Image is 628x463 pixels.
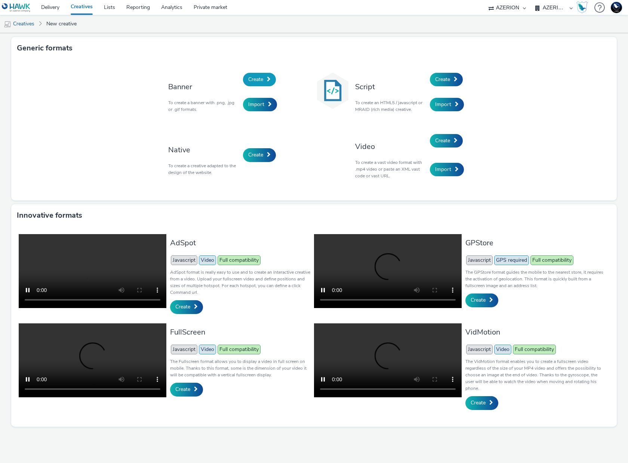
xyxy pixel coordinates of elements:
p: To create a banner with .png, .jpg or .gif formats. [168,99,239,113]
p: To create a vast video format with .mp4 video or paste an XML vast code or vast URL. [355,159,426,179]
h3: AdSpot [170,238,310,248]
h3: Script [355,82,426,92]
span: Create [175,303,190,310]
h3: GPStore [465,238,606,248]
h3: FullScreen [170,327,310,337]
span: Javascript [466,345,493,354]
h3: VidMotion [465,327,606,337]
a: Create [243,148,276,162]
h3: Native [168,145,239,155]
span: Javascript [171,255,197,265]
span: Video [199,345,216,354]
span: Create [248,151,263,158]
span: Video [199,255,216,265]
h3: Generic formats [17,43,73,54]
a: Create [465,396,498,410]
a: Import [430,163,464,176]
img: banner.svg [127,72,164,109]
p: AdSpot format is really easy to use and to create an interactive creative from a video. Upload yo... [170,269,310,296]
span: Import [248,101,264,108]
a: Create [465,293,498,307]
img: mobile [4,21,11,28]
a: Create [430,73,463,86]
span: Full compatibility [218,255,261,265]
a: New creative [43,15,80,33]
a: Create [170,300,203,314]
a: Hawk Academy [576,1,591,13]
p: To create an HTML5 / javascript or MRAID (rich media) creative. [355,99,426,113]
img: video.svg [314,135,351,173]
span: Import [435,166,451,173]
span: Create [471,296,486,304]
span: Create [175,386,190,393]
a: Create [170,383,203,396]
span: Full compatibility [513,345,556,354]
span: Video [494,345,511,354]
span: Create [471,399,486,406]
span: Create [435,137,450,144]
p: The Fullscreen format allows you to display a video in full screen on mobile. Thanks to this form... [170,358,310,378]
span: Full compatibility [218,345,261,354]
span: Create [435,76,450,83]
span: Import [435,101,451,108]
span: Javascript [466,255,493,265]
a: Create [243,73,276,86]
a: Create [430,134,463,147]
span: Javascript [171,345,197,354]
span: Create [248,76,263,83]
span: Full compatibility [530,255,573,265]
img: native.svg [127,135,164,173]
h3: Innovative formats [17,210,82,221]
p: The VidMotion format enables you to create a fullscreen video regardless of the size of your MP4 ... [465,358,606,392]
h3: Video [355,142,426,152]
img: undefined Logo [2,3,31,12]
a: Import [430,98,464,111]
img: code.svg [314,72,351,109]
a: Import [243,98,277,111]
img: Support Hawk [611,2,622,13]
span: GPS required [494,255,529,265]
img: Hawk Academy [576,1,588,13]
h3: Banner [168,82,239,92]
p: To create a creative adapted to the design of the website. [168,162,239,176]
p: The GPStore format guides the mobile to the nearest store, it requires the activation of geolocat... [465,269,606,289]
